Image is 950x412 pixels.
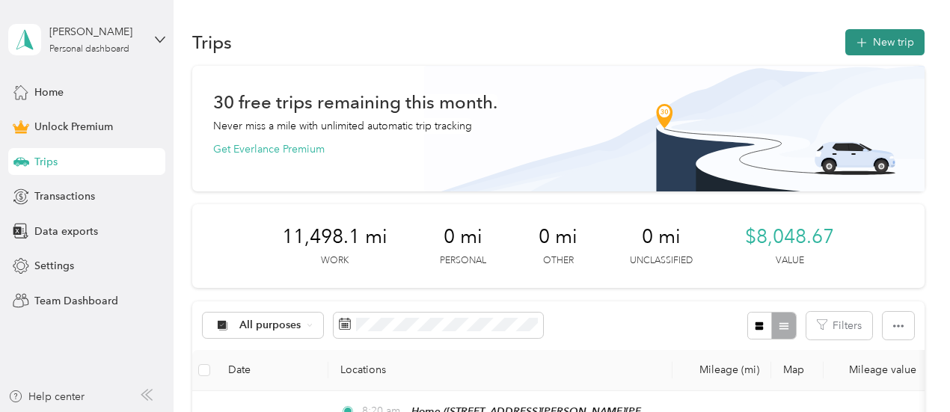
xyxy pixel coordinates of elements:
h1: Trips [192,34,232,50]
button: New trip [845,29,925,55]
h1: 30 free trips remaining this month. [213,94,497,110]
span: $8,048.67 [745,225,834,249]
p: Value [776,254,804,268]
span: Home [34,84,64,100]
p: Never miss a mile with unlimited automatic trip tracking [213,118,472,134]
th: Mileage value [824,350,928,391]
span: Transactions [34,188,95,204]
span: 11,498.1 mi [282,225,387,249]
span: Data exports [34,224,98,239]
th: Date [216,350,328,391]
img: Banner [424,66,925,191]
span: 0 mi [539,225,577,249]
span: Unlock Premium [34,119,113,135]
th: Locations [328,350,672,391]
iframe: Everlance-gr Chat Button Frame [866,328,950,412]
p: Work [321,254,349,268]
button: Get Everlance Premium [213,141,325,157]
p: Personal [440,254,486,268]
div: Personal dashboard [49,45,129,54]
th: Map [771,350,824,391]
span: Team Dashboard [34,293,118,309]
th: Mileage (mi) [672,350,771,391]
p: Other [543,254,574,268]
span: Settings [34,258,74,274]
span: Trips [34,154,58,170]
p: Unclassified [630,254,693,268]
button: Help center [8,389,85,405]
span: All purposes [239,320,301,330]
span: 0 mi [642,225,681,249]
span: 0 mi [444,225,482,249]
button: Filters [806,312,872,339]
div: [PERSON_NAME] [49,24,143,40]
